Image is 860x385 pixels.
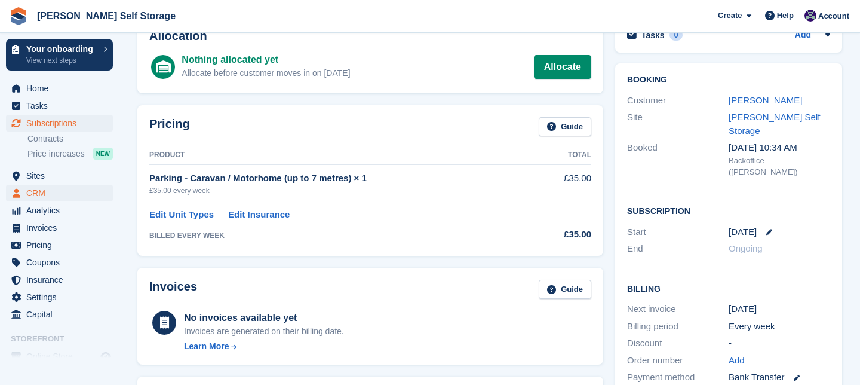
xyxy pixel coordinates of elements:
[149,172,542,185] div: Parking - Caravan / Motorhome (up to 7 metres) × 1
[729,112,820,136] a: [PERSON_NAME] Self Storage
[795,29,811,42] a: Add
[26,80,98,97] span: Home
[6,167,113,184] a: menu
[228,208,290,222] a: Edit Insurance
[10,7,27,25] img: stora-icon-8386f47178a22dfd0bd8f6a31ec36ba5ce8667c1dd55bd0f319d3a0aa187defe.svg
[6,219,113,236] a: menu
[27,133,113,145] a: Contracts
[729,320,830,334] div: Every week
[184,311,344,325] div: No invoices available yet
[27,147,113,160] a: Price increases NEW
[729,371,830,384] div: Bank Transfer
[627,204,830,216] h2: Subscription
[669,30,683,41] div: 0
[6,115,113,132] a: menu
[627,320,729,334] div: Billing period
[26,115,98,132] span: Subscriptions
[729,302,830,316] div: [DATE]
[149,117,190,137] h2: Pricing
[627,337,729,350] div: Discount
[542,228,591,242] div: £35.00
[149,185,542,196] div: £35.00 every week
[182,53,350,67] div: Nothing allocated yet
[542,165,591,203] td: £35.00
[149,208,214,222] a: Edit Unit Types
[26,348,98,365] span: Online Store
[182,67,350,80] div: Allocate before customer moves in on [DATE]
[27,148,85,160] span: Price increases
[26,97,98,114] span: Tasks
[26,254,98,271] span: Coupons
[627,371,729,384] div: Payment method
[6,39,113,71] a: Your onboarding View next steps
[6,202,113,219] a: menu
[11,333,119,345] span: Storefront
[627,141,729,178] div: Booked
[539,117,591,137] a: Guide
[729,225,757,239] time: 2025-08-25 00:00:00 UTC
[6,80,113,97] a: menu
[6,289,113,305] a: menu
[534,55,591,79] a: Allocate
[729,354,745,368] a: Add
[718,10,742,22] span: Create
[26,55,97,66] p: View next steps
[818,10,849,22] span: Account
[542,146,591,165] th: Total
[6,97,113,114] a: menu
[627,282,830,294] h2: Billing
[26,185,98,201] span: CRM
[729,243,763,253] span: Ongoing
[93,148,113,160] div: NEW
[184,340,229,353] div: Learn More
[6,306,113,323] a: menu
[26,289,98,305] span: Settings
[149,29,591,43] h2: Allocation
[641,30,665,41] h2: Tasks
[26,237,98,253] span: Pricing
[539,280,591,300] a: Guide
[729,337,830,350] div: -
[99,349,113,363] a: Preview store
[184,340,344,353] a: Learn More
[149,146,542,165] th: Product
[6,237,113,253] a: menu
[32,6,180,26] a: [PERSON_NAME] Self Storage
[627,354,729,368] div: Order number
[627,225,729,239] div: Start
[26,202,98,219] span: Analytics
[26,167,98,184] span: Sites
[149,280,197,300] h2: Invoices
[729,95,802,105] a: [PERSON_NAME]
[6,254,113,271] a: menu
[6,348,113,365] a: menu
[627,302,729,316] div: Next invoice
[26,45,97,53] p: Your onboarding
[627,94,729,108] div: Customer
[729,141,830,155] div: [DATE] 10:34 AM
[777,10,794,22] span: Help
[729,155,830,178] div: Backoffice ([PERSON_NAME])
[627,75,830,85] h2: Booking
[184,325,344,338] div: Invoices are generated on their billing date.
[26,219,98,236] span: Invoices
[26,306,98,323] span: Capital
[149,230,542,241] div: BILLED EVERY WEEK
[627,242,729,256] div: End
[627,111,729,137] div: Site
[6,185,113,201] a: menu
[6,271,113,288] a: menu
[26,271,98,288] span: Insurance
[804,10,816,22] img: Matthew Jones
